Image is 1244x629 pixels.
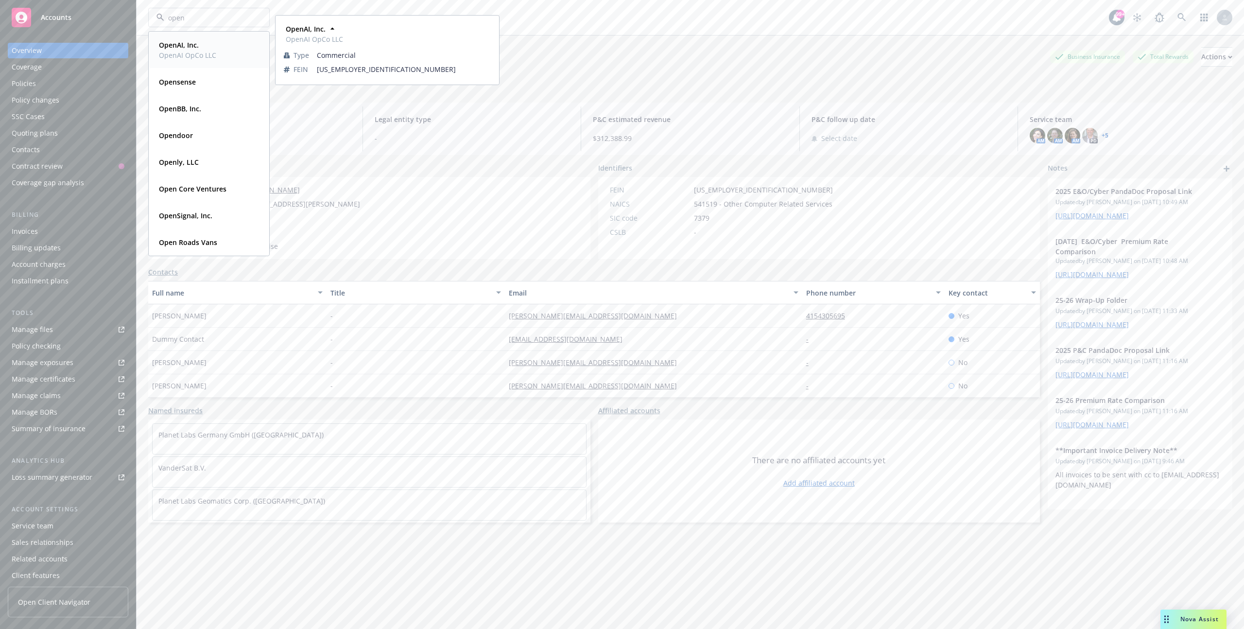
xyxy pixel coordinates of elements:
span: No [958,381,968,391]
span: Type [294,50,309,60]
button: Phone number [802,281,945,304]
a: Invoices [8,224,128,239]
button: Email [505,281,802,304]
div: Title [330,288,490,298]
a: Installment plans [8,273,128,289]
img: photo [1047,128,1063,143]
span: Yes [958,334,969,344]
a: VanderSat B.V. [158,463,206,472]
input: Filter by keyword [164,13,250,23]
div: Coverage gap analysis [12,175,84,191]
span: Updated by [PERSON_NAME] on [DATE] 9:46 AM [1055,457,1225,466]
div: Billing updates [12,240,61,256]
span: OpenAI OpCo LLC [286,34,343,44]
div: Billing [8,210,128,220]
strong: Opendoor [159,131,193,140]
div: Policy checking [12,338,61,354]
span: $312,388.99 [593,133,788,143]
button: Nova Assist [1160,610,1227,629]
div: SIC code [610,213,690,223]
div: Business Insurance [1050,51,1125,63]
div: Overview [12,43,42,58]
a: [PERSON_NAME][EMAIL_ADDRESS][DOMAIN_NAME] [509,358,685,367]
div: Related accounts [12,551,68,567]
strong: OpenAI, Inc. [159,40,199,50]
div: Full name [152,288,312,298]
div: Summary of insurance [12,421,86,437]
span: - [330,334,333,344]
img: photo [1030,128,1045,143]
a: 4154305695 [806,311,853,320]
span: [US_EMPLOYER_IDENTIFICATION_NUMBER] [317,64,491,74]
div: 2025 E&O/Cyber PandaDoc Proposal LinkUpdatedby [PERSON_NAME] on [DATE] 10:49 AM[URL][DOMAIN_NAME] [1048,178,1232,228]
a: Add affiliated account [783,478,855,488]
button: Actions [1201,47,1232,67]
span: [US_EMPLOYER_IDENTIFICATION_NUMBER] [694,185,833,195]
span: Updated by [PERSON_NAME] on [DATE] 10:48 AM [1055,257,1225,265]
span: Updated by [PERSON_NAME] on [DATE] 11:33 AM [1055,307,1225,315]
a: +5 [1102,133,1108,139]
span: Commercial [317,50,491,60]
a: Report a Bug [1150,8,1169,27]
div: [DATE] E&O/Cyber Premium Rate ComparisonUpdatedby [PERSON_NAME] on [DATE] 10:48 AM[URL][DOMAIN_NAME] [1048,228,1232,287]
a: Policy changes [8,92,128,108]
span: No [958,357,968,367]
a: Search [1172,8,1192,27]
img: photo [1065,128,1080,143]
a: Sales relationships [8,535,128,550]
a: Billing updates [8,240,128,256]
span: P&C follow up date [812,114,1006,124]
div: Analytics hub [8,456,128,466]
span: P&C estimated revenue [593,114,788,124]
a: Related accounts [8,551,128,567]
a: Manage files [8,322,128,337]
span: [PERSON_NAME] [152,381,207,391]
div: Manage claims [12,388,61,403]
button: Full name [148,281,327,304]
div: 25-26 Wrap-Up FolderUpdatedby [PERSON_NAME] on [DATE] 11:33 AM[URL][DOMAIN_NAME] [1048,287,1232,337]
a: Contacts [8,142,128,157]
div: FEIN [610,185,690,195]
strong: Openly, LLC [159,157,199,167]
span: 25-26 Wrap-Up Folder [1055,295,1199,305]
strong: OpenAI, Inc. [286,24,326,34]
strong: Open Core Ventures [159,184,226,193]
div: Key contact [949,288,1025,298]
div: 25-26 Premium Rate ComparisonUpdatedby [PERSON_NAME] on [DATE] 11:16 AM[URL][DOMAIN_NAME] [1048,387,1232,437]
span: Dummy Contact [152,334,204,344]
span: Identifiers [598,163,632,173]
a: [EMAIL_ADDRESS][DOMAIN_NAME] [509,334,630,344]
div: Policy changes [12,92,59,108]
span: Nova Assist [1180,615,1219,623]
a: Coverage gap analysis [8,175,128,191]
span: - [375,133,570,143]
a: Switch app [1194,8,1214,27]
div: 2025 P&C PandaDoc Proposal LinkUpdatedby [PERSON_NAME] on [DATE] 11:16 AM[URL][DOMAIN_NAME] [1048,337,1232,387]
a: [URL][DOMAIN_NAME] [1055,270,1129,279]
a: Contract review [8,158,128,174]
strong: Opensense [159,77,196,87]
div: Phone number [806,288,931,298]
a: Contacts [148,267,178,277]
div: CSLB [610,227,690,237]
div: Loss summary generator [12,470,92,485]
a: Stop snowing [1127,8,1147,27]
a: Policy checking [8,338,128,354]
div: Manage exposures [12,355,73,370]
a: - [806,381,816,390]
a: Coverage [8,59,128,75]
a: Planet Labs Geomatics Corp. ([GEOGRAPHIC_DATA]) [158,496,325,506]
span: Yes [958,311,969,321]
div: Contract review [12,158,63,174]
a: [URL][DOMAIN_NAME] [1055,370,1129,379]
div: Manage certificates [12,371,75,387]
span: [PERSON_NAME] [152,311,207,321]
span: **Important Invoice Delivery Note** [1055,445,1199,455]
span: Open Client Navigator [18,597,90,607]
span: - [694,227,696,237]
a: Manage claims [8,388,128,403]
a: Policies [8,76,128,91]
strong: Open Roads Vans [159,238,217,247]
span: There are no affiliated accounts yet [752,454,885,466]
span: - [330,357,333,367]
